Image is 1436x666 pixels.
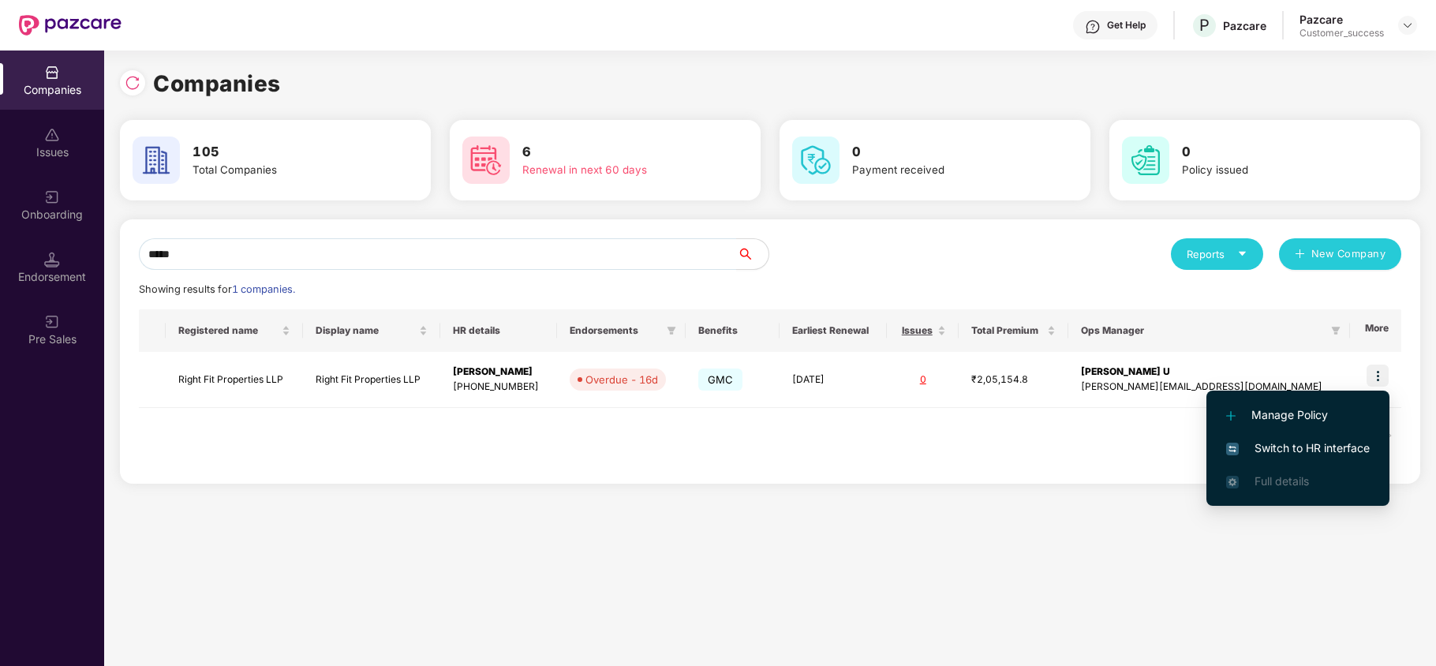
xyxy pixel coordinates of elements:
th: Benefits [686,309,780,352]
img: svg+xml;base64,PHN2ZyB4bWxucz0iaHR0cDovL3d3dy53My5vcmcvMjAwMC9zdmciIHdpZHRoPSIxNi4zNjMiIGhlaWdodD... [1226,476,1239,488]
span: 1 companies. [232,283,295,295]
span: Manage Policy [1226,406,1370,424]
span: filter [667,326,676,335]
span: GMC [698,369,743,391]
th: Issues [887,309,959,352]
img: svg+xml;base64,PHN2ZyB4bWxucz0iaHR0cDovL3d3dy53My5vcmcvMjAwMC9zdmciIHdpZHRoPSI2MCIgaGVpZ2h0PSI2MC... [462,137,510,184]
h3: 105 [193,142,379,163]
span: Display name [316,324,416,337]
img: svg+xml;base64,PHN2ZyBpZD0iRHJvcGRvd24tMzJ4MzIiIHhtbG5zPSJodHRwOi8vd3d3LnczLm9yZy8yMDAwL3N2ZyIgd2... [1401,19,1414,32]
span: Switch to HR interface [1226,440,1370,457]
img: svg+xml;base64,PHN2ZyBpZD0iUmVsb2FkLTMyeDMyIiB4bWxucz0iaHR0cDovL3d3dy53My5vcmcvMjAwMC9zdmciIHdpZH... [125,75,140,91]
th: HR details [440,309,558,352]
button: search [736,238,769,270]
td: [DATE] [780,352,887,408]
div: Customer_success [1300,27,1384,39]
th: Registered name [166,309,303,352]
div: [PERSON_NAME][EMAIL_ADDRESS][DOMAIN_NAME] [1081,380,1337,395]
span: Ops Manager [1081,324,1324,337]
span: filter [664,321,679,340]
div: [PHONE_NUMBER] [453,380,545,395]
span: search [736,248,768,260]
h3: 0 [1182,142,1368,163]
div: Renewal in next 60 days [522,162,709,178]
img: svg+xml;base64,PHN2ZyB3aWR0aD0iMjAiIGhlaWdodD0iMjAiIHZpZXdCb3g9IjAgMCAyMCAyMCIgZmlsbD0ibm9uZSIgeG... [44,189,60,205]
img: svg+xml;base64,PHN2ZyB3aWR0aD0iMTQuNSIgaGVpZ2h0PSIxNC41IiB2aWV3Qm94PSIwIDAgMTYgMTYiIGZpbGw9Im5vbm... [44,252,60,268]
img: svg+xml;base64,PHN2ZyB3aWR0aD0iMjAiIGhlaWdodD0iMjAiIHZpZXdCb3g9IjAgMCAyMCAyMCIgZmlsbD0ibm9uZSIgeG... [44,314,60,330]
td: Right Fit Properties LLP [166,352,303,408]
button: plusNew Company [1279,238,1401,270]
img: New Pazcare Logo [19,15,122,36]
img: svg+xml;base64,PHN2ZyBpZD0iQ29tcGFuaWVzIiB4bWxucz0iaHR0cDovL3d3dy53My5vcmcvMjAwMC9zdmciIHdpZHRoPS... [44,65,60,80]
div: [PERSON_NAME] U [1081,365,1337,380]
div: Get Help [1107,19,1146,32]
div: Policy issued [1182,162,1368,178]
img: svg+xml;base64,PHN2ZyB4bWxucz0iaHR0cDovL3d3dy53My5vcmcvMjAwMC9zdmciIHdpZHRoPSI2MCIgaGVpZ2h0PSI2MC... [1122,137,1169,184]
th: Earliest Renewal [780,309,887,352]
span: Showing results for [139,283,295,295]
td: Right Fit Properties LLP [303,352,440,408]
img: svg+xml;base64,PHN2ZyB4bWxucz0iaHR0cDovL3d3dy53My5vcmcvMjAwMC9zdmciIHdpZHRoPSIxMi4yMDEiIGhlaWdodD... [1226,411,1236,421]
h3: 6 [522,142,709,163]
span: caret-down [1237,249,1247,259]
span: Full details [1255,474,1309,488]
span: plus [1295,249,1305,261]
div: [PERSON_NAME] [453,365,545,380]
span: Registered name [178,324,279,337]
div: Payment received [852,162,1038,178]
img: svg+xml;base64,PHN2ZyB4bWxucz0iaHR0cDovL3d3dy53My5vcmcvMjAwMC9zdmciIHdpZHRoPSI2MCIgaGVpZ2h0PSI2MC... [133,137,180,184]
div: Pazcare [1223,18,1266,33]
th: Total Premium [959,309,1068,352]
img: svg+xml;base64,PHN2ZyB4bWxucz0iaHR0cDovL3d3dy53My5vcmcvMjAwMC9zdmciIHdpZHRoPSIxNiIgaGVpZ2h0PSIxNi... [1226,443,1239,455]
img: svg+xml;base64,PHN2ZyBpZD0iSGVscC0zMngzMiIgeG1sbnM9Imh0dHA6Ly93d3cudzMub3JnLzIwMDAvc3ZnIiB3aWR0aD... [1085,19,1101,35]
span: P [1199,16,1210,35]
span: Total Premium [971,324,1044,337]
img: svg+xml;base64,PHN2ZyB4bWxucz0iaHR0cDovL3d3dy53My5vcmcvMjAwMC9zdmciIHdpZHRoPSI2MCIgaGVpZ2h0PSI2MC... [792,137,840,184]
div: Overdue - 16d [585,372,658,387]
div: 0 [899,372,946,387]
th: More [1350,309,1401,352]
h1: Companies [153,66,281,101]
span: filter [1328,321,1344,340]
div: Total Companies [193,162,379,178]
div: Pazcare [1300,12,1384,27]
img: icon [1367,365,1389,387]
span: Issues [899,324,934,337]
span: Endorsements [570,324,660,337]
img: svg+xml;base64,PHN2ZyBpZD0iSXNzdWVzX2Rpc2FibGVkIiB4bWxucz0iaHR0cDovL3d3dy53My5vcmcvMjAwMC9zdmciIH... [44,127,60,143]
span: filter [1331,326,1341,335]
th: Display name [303,309,440,352]
h3: 0 [852,142,1038,163]
span: New Company [1311,246,1386,262]
div: Reports [1187,246,1247,262]
div: ₹2,05,154.8 [971,372,1056,387]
